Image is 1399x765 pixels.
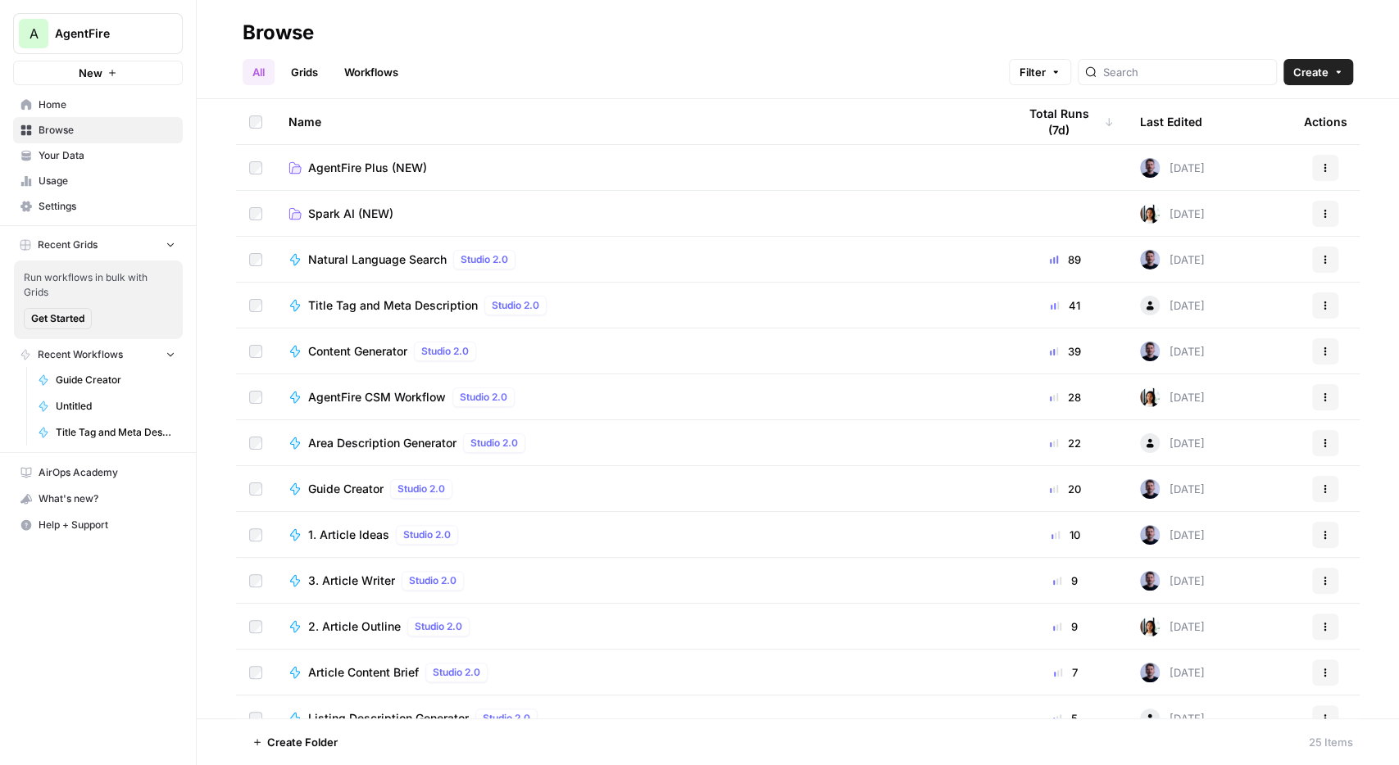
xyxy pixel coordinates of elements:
[1140,708,1205,728] div: [DATE]
[1017,481,1114,497] div: 20
[243,59,275,85] a: All
[288,342,991,361] a: Content GeneratorStudio 2.0
[1017,710,1114,727] div: 5
[288,663,991,682] a: Article Content BriefStudio 2.0
[308,573,395,589] span: 3. Article Writer
[288,479,991,499] a: Guide CreatorStudio 2.0
[1140,663,1160,682] img: mtb5lffcyzxtxeymzlrcp6m5jts6
[461,252,508,267] span: Studio 2.0
[13,486,183,512] button: What's new?
[1017,297,1114,314] div: 41
[1009,59,1071,85] button: Filter
[39,199,175,214] span: Settings
[31,311,84,326] span: Get Started
[24,270,173,300] span: Run workflows in bulk with Grids
[1293,64,1329,80] span: Create
[1140,617,1205,636] div: [DATE]
[1017,664,1114,681] div: 7
[13,512,183,538] button: Help + Support
[56,373,175,387] span: Guide Creator
[13,117,183,143] a: Browse
[288,160,991,176] a: AgentFire Plus (NEW)
[24,308,92,329] button: Get Started
[1017,251,1114,268] div: 89
[334,59,408,85] a: Workflows
[288,206,991,222] a: Spark AI (NEW)
[288,708,991,728] a: Listing Description GeneratorStudio 2.0
[483,711,530,726] span: Studio 2.0
[288,99,991,144] div: Name
[308,206,393,222] span: Spark AI (NEW)
[39,465,175,480] span: AirOps Academy
[1140,158,1160,178] img: mtb5lffcyzxtxeymzlrcp6m5jts6
[492,298,539,313] span: Studio 2.0
[1140,204,1160,224] img: nrgn09yuhmi8xljhp0ocrr3f2xqf
[1140,387,1160,407] img: nrgn09yuhmi8xljhp0ocrr3f2xqf
[30,393,183,419] a: Untitled
[421,344,469,359] span: Studio 2.0
[308,710,469,727] span: Listing Description Generator
[1304,99,1347,144] div: Actions
[1017,527,1114,543] div: 10
[308,618,401,635] span: 2. Article Outline
[13,342,183,367] button: Recent Workflows
[1017,99,1114,144] div: Total Runs (7d)
[433,665,480,680] span: Studio 2.0
[308,664,419,681] span: Article Content Brief
[308,527,389,543] span: 1. Article Ideas
[13,13,183,54] button: Workspace: AgentFire
[1140,342,1160,361] img: mtb5lffcyzxtxeymzlrcp6m5jts6
[79,65,102,81] span: New
[288,433,991,453] a: Area Description GeneratorStudio 2.0
[1140,479,1160,499] img: mtb5lffcyzxtxeymzlrcp6m5jts6
[1309,734,1353,750] div: 25 Items
[55,25,154,42] span: AgentFire
[13,193,183,220] a: Settings
[56,425,175,440] span: Title Tag and Meta Description
[1140,158,1205,178] div: [DATE]
[13,92,183,118] a: Home
[308,435,456,451] span: Area Description Generator
[13,233,183,257] button: Recent Grids
[1140,663,1205,682] div: [DATE]
[308,343,407,360] span: Content Generator
[267,734,338,750] span: Create Folder
[460,390,507,405] span: Studio 2.0
[288,617,991,636] a: 2. Article OutlineStudio 2.0
[308,251,447,268] span: Natural Language Search
[415,619,462,634] span: Studio 2.0
[39,148,175,163] span: Your Data
[56,399,175,414] span: Untitled
[1103,64,1270,80] input: Search
[281,59,328,85] a: Grids
[288,387,991,407] a: AgentFire CSM WorkflowStudio 2.0
[1140,571,1160,591] img: mtb5lffcyzxtxeymzlrcp6m5jts6
[1140,99,1202,144] div: Last Edited
[1140,571,1205,591] div: [DATE]
[409,573,456,588] span: Studio 2.0
[288,525,991,545] a: 1. Article IdeasStudio 2.0
[1140,479,1205,499] div: [DATE]
[30,419,183,446] a: Title Tag and Meta Description
[1017,435,1114,451] div: 22
[30,367,183,393] a: Guide Creator
[308,297,478,314] span: Title Tag and Meta Description
[397,482,445,496] span: Studio 2.0
[38,347,123,362] span: Recent Workflows
[14,487,182,511] div: What's new?
[403,527,451,542] span: Studio 2.0
[1140,433,1205,453] div: [DATE]
[39,123,175,138] span: Browse
[1140,204,1205,224] div: [DATE]
[1020,64,1046,80] span: Filter
[243,729,347,755] button: Create Folder
[288,571,991,591] a: 3. Article WriterStudio 2.0
[308,160,427,176] span: AgentFire Plus (NEW)
[1017,389,1114,405] div: 28
[1140,250,1160,269] img: mtb5lffcyzxtxeymzlrcp6m5jts6
[1017,343,1114,360] div: 39
[1140,525,1160,545] img: mtb5lffcyzxtxeymzlrcp6m5jts6
[39,174,175,188] span: Usage
[470,436,518,450] span: Studio 2.0
[1140,250,1205,269] div: [DATE]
